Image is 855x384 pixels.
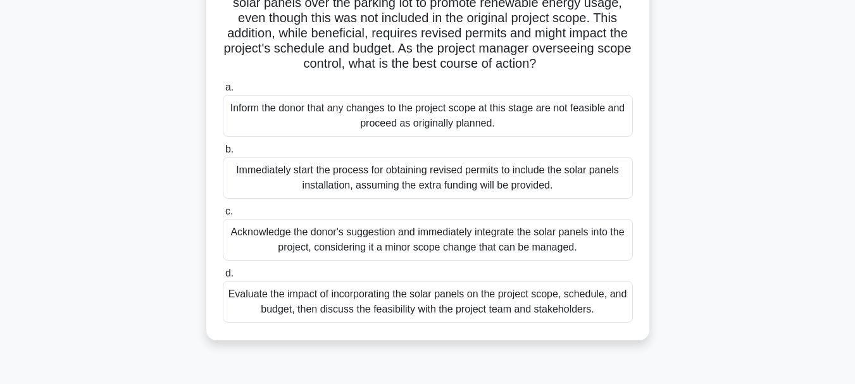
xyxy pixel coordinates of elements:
div: Immediately start the process for obtaining revised permits to include the solar panels installat... [223,157,633,199]
div: Evaluate the impact of incorporating the solar panels on the project scope, schedule, and budget,... [223,281,633,323]
span: d. [225,268,234,278]
div: Acknowledge the donor's suggestion and immediately integrate the solar panels into the project, c... [223,219,633,261]
span: b. [225,144,234,154]
span: c. [225,206,233,216]
div: Inform the donor that any changes to the project scope at this stage are not feasible and proceed... [223,95,633,137]
span: a. [225,82,234,92]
